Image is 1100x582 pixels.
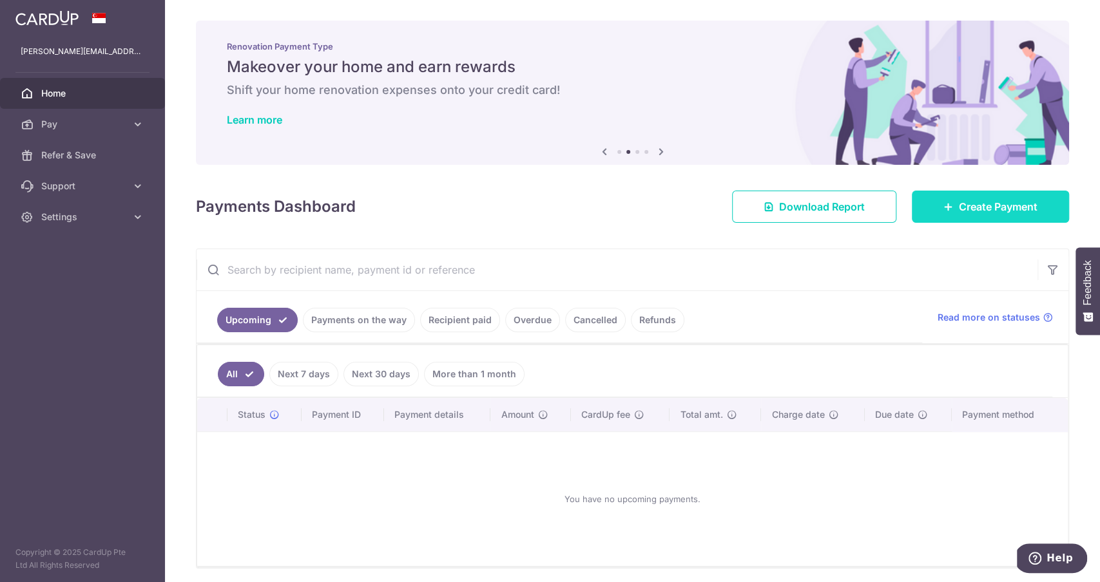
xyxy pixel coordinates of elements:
[424,362,525,386] a: More than 1 month
[505,308,560,332] a: Overdue
[238,408,265,421] span: Status
[196,195,356,218] h4: Payments Dashboard
[217,308,298,332] a: Upcoming
[197,249,1037,290] input: Search by recipient name, payment id or reference
[41,211,126,223] span: Settings
[771,408,824,421] span: Charge date
[1082,260,1094,305] span: Feedback
[196,21,1069,165] img: Renovation banner
[21,45,144,58] p: [PERSON_NAME][EMAIL_ADDRESS][DOMAIN_NAME]
[302,398,384,431] th: Payment ID
[227,113,282,126] a: Learn more
[218,362,264,386] a: All
[952,398,1068,431] th: Payment method
[959,199,1037,214] span: Create Payment
[938,311,1053,324] a: Read more on statuses
[1076,247,1100,335] button: Feedback - Show survey
[303,308,415,332] a: Payments on the way
[779,199,865,214] span: Download Report
[384,398,491,431] th: Payment details
[501,408,534,421] span: Amount
[41,149,126,162] span: Refer & Save
[732,191,896,223] a: Download Report
[1017,543,1087,576] iframe: Opens a widget where you can find more information
[41,87,126,100] span: Home
[565,308,626,332] a: Cancelled
[213,442,1052,556] div: You have no upcoming payments.
[41,180,126,192] span: Support
[938,311,1040,324] span: Read more on statuses
[227,57,1038,77] h5: Makeover your home and earn rewards
[269,362,338,386] a: Next 7 days
[41,118,126,131] span: Pay
[227,82,1038,98] h6: Shift your home renovation expenses onto your credit card!
[420,308,500,332] a: Recipient paid
[581,408,630,421] span: CardUp fee
[680,408,722,421] span: Total amt.
[227,41,1038,52] p: Renovation Payment Type
[631,308,684,332] a: Refunds
[15,10,79,26] img: CardUp
[912,191,1069,223] a: Create Payment
[875,408,914,421] span: Due date
[343,362,419,386] a: Next 30 days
